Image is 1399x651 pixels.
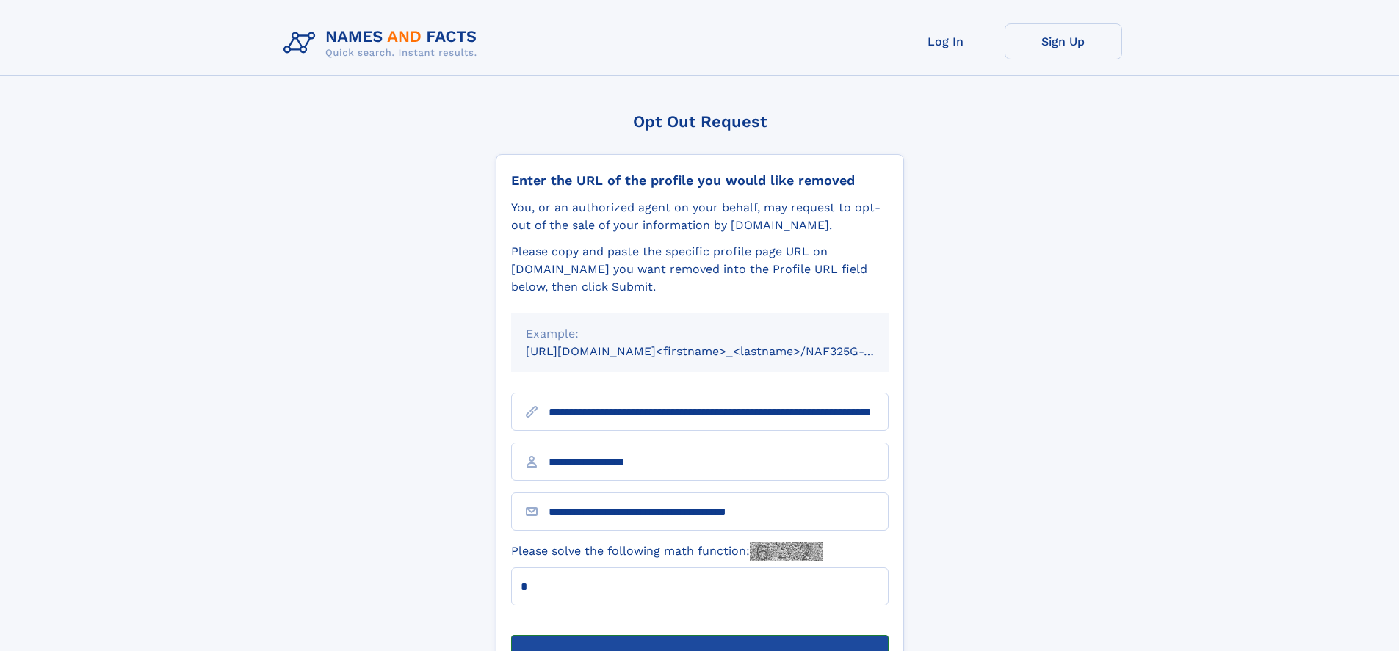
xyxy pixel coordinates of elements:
[278,23,489,63] img: Logo Names and Facts
[526,325,874,343] div: Example:
[511,243,889,296] div: Please copy and paste the specific profile page URL on [DOMAIN_NAME] you want removed into the Pr...
[511,199,889,234] div: You, or an authorized agent on your behalf, may request to opt-out of the sale of your informatio...
[526,344,917,358] small: [URL][DOMAIN_NAME]<firstname>_<lastname>/NAF325G-xxxxxxxx
[511,172,889,189] div: Enter the URL of the profile you would like removed
[496,112,904,131] div: Opt Out Request
[1005,23,1122,59] a: Sign Up
[887,23,1005,59] a: Log In
[511,542,823,561] label: Please solve the following math function:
